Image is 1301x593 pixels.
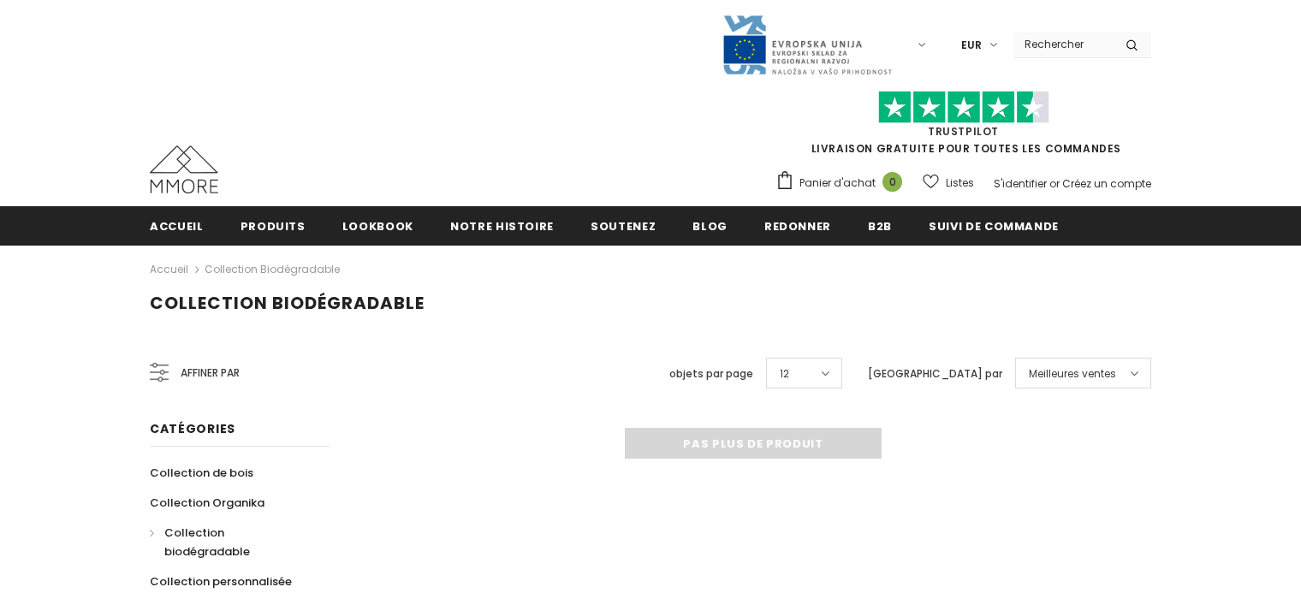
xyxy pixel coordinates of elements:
[994,176,1047,191] a: S'identifier
[882,172,902,192] span: 0
[150,465,253,481] span: Collection de bois
[722,37,893,51] a: Javni Razpis
[241,218,306,234] span: Produits
[150,218,204,234] span: Accueil
[150,145,218,193] img: Cas MMORE
[764,218,831,234] span: Redonner
[205,262,340,276] a: Collection biodégradable
[150,495,264,511] span: Collection Organika
[181,364,240,382] span: Affiner par
[342,206,413,245] a: Lookbook
[1062,176,1151,191] a: Créez un compte
[780,365,789,382] span: 12
[923,168,974,198] a: Listes
[878,91,1049,124] img: Faites confiance aux étoiles pilotes
[692,206,728,245] a: Blog
[150,420,235,437] span: Catégories
[692,218,728,234] span: Blog
[150,488,264,518] a: Collection Organika
[669,365,753,382] label: objets par page
[1049,176,1060,191] span: or
[868,218,892,234] span: B2B
[150,573,292,590] span: Collection personnalisée
[591,218,656,234] span: soutenez
[150,291,425,315] span: Collection biodégradable
[342,218,413,234] span: Lookbook
[722,14,893,76] img: Javni Razpis
[150,259,188,280] a: Accueil
[164,525,250,560] span: Collection biodégradable
[1014,32,1113,56] input: Search Site
[1029,365,1116,382] span: Meilleures ventes
[929,218,1059,234] span: Suivi de commande
[241,206,306,245] a: Produits
[150,518,311,566] a: Collection biodégradable
[961,37,982,54] span: EUR
[450,218,554,234] span: Notre histoire
[150,458,253,488] a: Collection de bois
[450,206,554,245] a: Notre histoire
[591,206,656,245] a: soutenez
[928,124,999,139] a: TrustPilot
[929,206,1059,245] a: Suivi de commande
[775,170,911,196] a: Panier d'achat 0
[150,206,204,245] a: Accueil
[868,365,1002,382] label: [GEOGRAPHIC_DATA] par
[764,206,831,245] a: Redonner
[775,98,1151,156] span: LIVRAISON GRATUITE POUR TOUTES LES COMMANDES
[799,175,876,192] span: Panier d'achat
[868,206,892,245] a: B2B
[946,175,974,192] span: Listes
